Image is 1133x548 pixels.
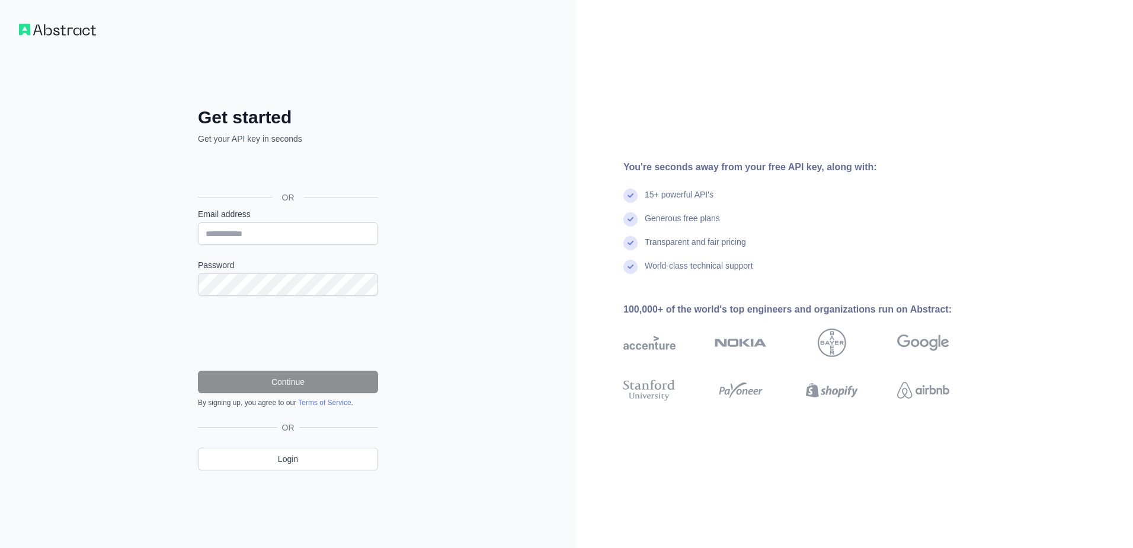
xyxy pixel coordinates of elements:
img: check mark [623,236,638,250]
img: google [897,329,949,357]
div: World-class technical support [645,260,753,283]
div: You're seconds away from your free API key, along with: [623,160,987,174]
iframe: reCAPTCHA [198,310,378,356]
a: Terms of Service [298,399,351,407]
span: OR [273,192,304,203]
button: Continue [198,371,378,393]
img: shopify [806,377,858,403]
img: stanford university [623,377,676,403]
iframe: Sign in with Google Button [192,158,382,184]
h2: Get started [198,107,378,128]
img: payoneer [715,377,767,403]
img: bayer [818,329,846,357]
img: Workflow [19,24,96,36]
img: airbnb [897,377,949,403]
a: Login [198,448,378,470]
p: Get your API key in seconds [198,133,378,145]
label: Password [198,259,378,271]
img: check mark [623,260,638,274]
div: Transparent and fair pricing [645,236,746,260]
div: 15+ powerful API's [645,189,713,212]
img: accenture [623,329,676,357]
img: check mark [623,189,638,203]
span: OR [277,422,299,434]
div: 100,000+ of the world's top engineers and organizations run on Abstract: [623,302,987,317]
img: check mark [623,212,638,227]
img: nokia [715,329,767,357]
div: By signing up, you agree to our . [198,398,378,407]
div: Generous free plans [645,212,720,236]
label: Email address [198,208,378,220]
